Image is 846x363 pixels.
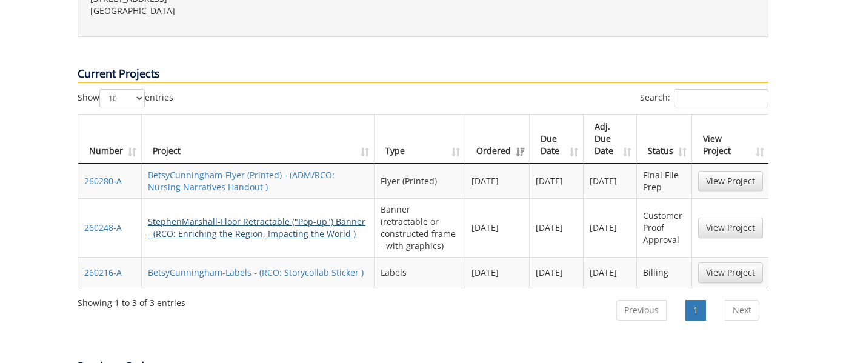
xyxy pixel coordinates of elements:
[584,257,637,288] td: [DATE]
[640,89,768,107] label: Search:
[148,267,364,278] a: BetsyCunningham-Labels - (RCO: Storycollab Sticker )
[584,198,637,257] td: [DATE]
[637,198,692,257] td: Customer Proof Approval
[637,164,692,198] td: Final File Prep
[698,218,763,238] a: View Project
[84,175,122,187] a: 260280-A
[692,115,769,164] th: View Project: activate to sort column ascending
[375,257,466,288] td: Labels
[84,222,122,233] a: 260248-A
[674,89,768,107] input: Search:
[142,115,375,164] th: Project: activate to sort column ascending
[725,300,759,321] a: Next
[99,89,145,107] select: Showentries
[530,115,583,164] th: Due Date: activate to sort column ascending
[465,257,530,288] td: [DATE]
[78,89,173,107] label: Show entries
[78,115,142,164] th: Number: activate to sort column ascending
[616,300,667,321] a: Previous
[698,171,763,191] a: View Project
[698,262,763,283] a: View Project
[375,115,466,164] th: Type: activate to sort column ascending
[584,115,637,164] th: Adj. Due Date: activate to sort column ascending
[465,115,530,164] th: Ordered: activate to sort column ascending
[637,115,692,164] th: Status: activate to sort column ascending
[148,169,335,193] a: BetsyCunningham-Flyer (Printed) - (ADM/RCO: Nursing Narratives Handout )
[375,164,466,198] td: Flyer (Printed)
[530,164,583,198] td: [DATE]
[637,257,692,288] td: Billing
[465,164,530,198] td: [DATE]
[78,292,185,309] div: Showing 1 to 3 of 3 entries
[530,257,583,288] td: [DATE]
[375,198,466,257] td: Banner (retractable or constructed frame - with graphics)
[90,5,414,17] p: [GEOGRAPHIC_DATA]
[84,267,122,278] a: 260216-A
[584,164,637,198] td: [DATE]
[148,216,365,239] a: StephenMarshall-Floor Retractable ("Pop-up") Banner - (RCO: Enriching the Region, Impacting the W...
[78,66,768,83] p: Current Projects
[685,300,706,321] a: 1
[465,198,530,257] td: [DATE]
[530,198,583,257] td: [DATE]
